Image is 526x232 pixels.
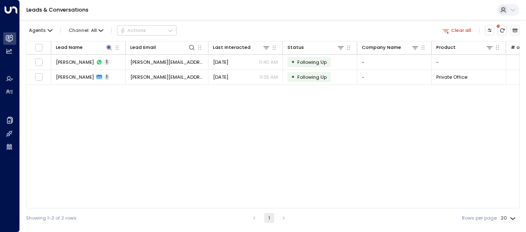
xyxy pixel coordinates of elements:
span: Toggle select all [35,43,43,52]
div: Last Interacted [213,43,251,51]
span: Natasha Bell [56,59,94,65]
span: Natasha Bell [56,74,94,80]
p: 11:40 AM [259,59,278,65]
nav: pagination navigation [249,213,289,223]
span: Aug 08, 2025 [213,59,228,65]
td: - [357,55,432,69]
div: Lead Email [130,43,156,51]
button: Archived Leads [510,26,520,35]
div: Lead Email [130,43,196,51]
span: Toggle select row [35,73,43,81]
div: • [291,71,295,82]
div: Company Name [362,43,401,51]
p: 11:35 AM [259,74,278,80]
div: Product [436,43,493,51]
button: Channel:All [66,26,106,35]
button: Actions [117,25,177,35]
td: - [432,55,506,69]
div: Product [436,43,456,51]
span: Channel: [66,26,106,35]
div: Lead Name [56,43,113,51]
span: Toggle select row [35,58,43,66]
div: Actions [120,27,146,33]
div: Last Interacted [213,43,270,51]
span: There are new threads available. Refresh the grid to view the latest updates. [497,26,507,35]
span: Following Up [297,74,327,80]
div: 20 [501,213,517,223]
div: Showing 1-2 of 2 rows [26,215,77,222]
div: Company Name [362,43,419,51]
button: Customize [485,26,495,35]
button: Agents [26,26,55,35]
span: Aug 08, 2025 [213,74,228,80]
span: Following Up [297,59,327,65]
div: Lead Name [56,43,83,51]
span: Private Office [436,74,467,80]
label: Rows per page: [462,215,497,222]
td: - [357,70,432,85]
span: natasha@bdgfs.com [130,59,203,65]
span: Agents [29,28,46,33]
div: • [291,56,295,68]
span: natasha@bdgfs.com [130,74,203,80]
div: Status [287,43,304,51]
span: 1 [105,74,109,80]
div: Button group with a nested menu [117,25,177,35]
a: Leads & Conversations [26,6,88,13]
button: Clear all [440,26,474,35]
span: All [91,28,97,33]
div: Status [287,43,344,51]
button: page 1 [264,213,274,223]
span: 1 [105,59,109,65]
